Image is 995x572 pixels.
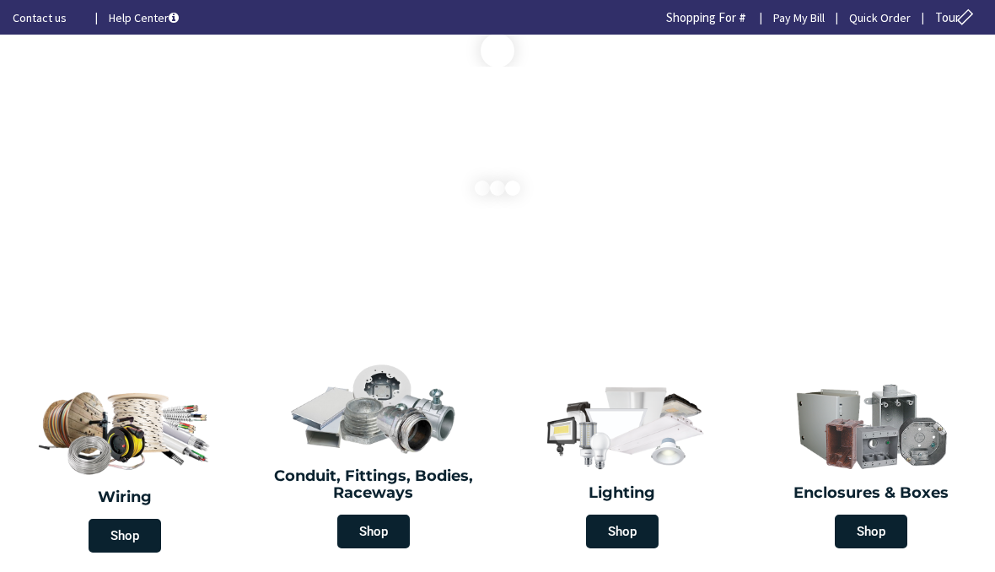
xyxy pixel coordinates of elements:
strong: # [739,9,746,25]
h2: Conduit, Fittings, Bodies, Raceways [261,468,485,502]
span: Tour [935,9,978,25]
a: Lighting Shop [502,372,742,556]
h2: Wiring [8,489,240,506]
span: Shop [835,515,907,548]
a: Contact us [13,9,82,26]
a: Help Center [109,9,179,26]
span: Shop [89,519,161,553]
a: Enclosures & Boxes Shop [750,372,991,556]
h2: Lighting [510,485,734,502]
a: Quick Order [849,9,911,26]
h2: Enclosures & Boxes [759,485,982,502]
span: Shop [586,515,659,548]
span: Shop [337,515,410,548]
a: Pay My Bill [773,9,825,26]
span: Shopping For [666,9,736,25]
a: Conduit, Fittings, Bodies, Raceways Shop [253,355,493,556]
